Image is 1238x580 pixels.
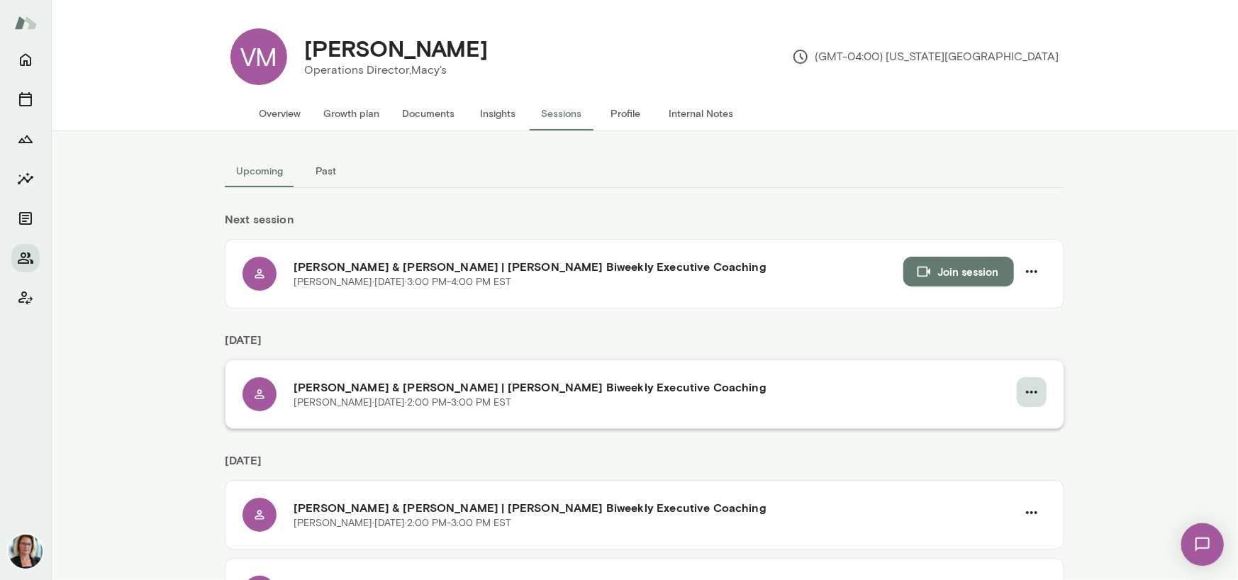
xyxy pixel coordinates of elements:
h6: [PERSON_NAME] & [PERSON_NAME] | [PERSON_NAME] Biweekly Executive Coaching [294,379,1017,396]
button: Upcoming [225,154,294,188]
button: Members [11,244,40,272]
button: Insights [11,164,40,193]
button: Join session [903,257,1014,286]
div: basic tabs example [225,154,1064,188]
h6: [PERSON_NAME] & [PERSON_NAME] | [PERSON_NAME] Biweekly Executive Coaching [294,258,903,275]
button: Sessions [11,85,40,113]
img: Mento [14,9,37,36]
p: [PERSON_NAME] · [DATE] · 2:00 PM-3:00 PM EST [294,516,511,530]
button: Documents [11,204,40,233]
img: Jennifer Alvarez [9,535,43,569]
p: (GMT-04:00) [US_STATE][GEOGRAPHIC_DATA] [792,48,1059,65]
button: Internal Notes [657,96,745,130]
button: Documents [391,96,466,130]
p: [PERSON_NAME] · [DATE] · 3:00 PM-4:00 PM EST [294,275,511,289]
button: Growth plan [312,96,391,130]
p: Operations Director, Macy's [304,62,488,79]
h6: [DATE] [225,331,1064,359]
button: Overview [247,96,312,130]
button: Past [294,154,358,188]
h6: [PERSON_NAME] & [PERSON_NAME] | [PERSON_NAME] Biweekly Executive Coaching [294,499,1017,516]
h4: [PERSON_NAME] [304,35,488,62]
h6: Next session [225,211,1064,239]
button: Insights [466,96,530,130]
h6: [DATE] [225,452,1064,480]
button: Sessions [530,96,593,130]
button: Client app [11,284,40,312]
button: Growth Plan [11,125,40,153]
button: Home [11,45,40,74]
button: Profile [593,96,657,130]
p: [PERSON_NAME] · [DATE] · 2:00 PM-3:00 PM EST [294,396,511,410]
div: VM [230,28,287,85]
